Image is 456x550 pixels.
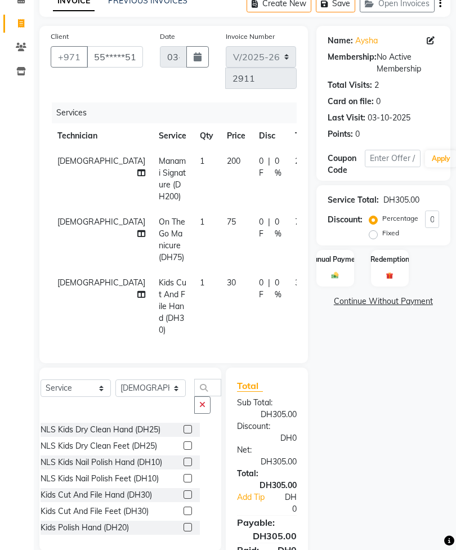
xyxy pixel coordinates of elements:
[382,213,418,223] label: Percentage
[365,150,421,167] input: Enter Offer / Coupon Code
[41,440,157,452] div: NLS Kids Dry Clean Feet (DH25)
[268,277,270,301] span: |
[159,217,185,262] span: On The Go Manicure (DH75)
[51,123,152,149] th: Technician
[355,35,378,47] a: Aysha
[227,156,240,166] span: 200
[41,489,152,501] div: Kids Cut And File Hand (DH30)
[355,128,360,140] div: 0
[51,32,69,42] label: Client
[87,46,143,68] input: Search by Name/Mobile/Email/Code
[229,421,305,432] div: Discount:
[229,444,305,456] div: Net:
[259,277,263,301] span: 0 F
[374,79,379,91] div: 2
[41,473,159,485] div: NLS Kids Nail Polish Feet (DH10)
[57,278,145,288] span: [DEMOGRAPHIC_DATA]
[259,155,263,179] span: 0 F
[383,194,419,206] div: DH305.00
[41,424,160,436] div: NLS Kids Dry Clean Hand (DH25)
[328,96,374,108] div: Card on file:
[328,128,353,140] div: Points:
[200,217,204,227] span: 1
[229,516,305,529] div: Payable:
[200,156,204,166] span: 1
[268,216,270,240] span: |
[229,409,305,421] div: DH305.00
[328,35,353,47] div: Name:
[329,271,341,279] img: _cash.svg
[328,112,365,124] div: Last Visit:
[57,156,145,166] span: [DEMOGRAPHIC_DATA]
[273,491,305,515] div: DH0
[227,278,236,288] span: 30
[328,153,365,176] div: Coupon Code
[328,51,439,75] div: No Active Membership
[275,277,281,301] span: 0 %
[275,155,281,179] span: 0 %
[295,217,304,227] span: 75
[308,254,362,265] label: Manual Payment
[319,296,448,307] a: Continue Without Payment
[268,155,270,179] span: |
[229,432,305,444] div: DH0
[328,214,363,226] div: Discount:
[252,123,288,149] th: Disc
[41,457,162,468] div: NLS Kids Nail Polish Hand (DH10)
[295,156,309,166] span: 200
[295,278,304,288] span: 30
[229,468,305,480] div: Total:
[41,506,149,517] div: Kids Cut And File Feet (DH30)
[229,491,273,515] a: Add Tip
[229,456,305,468] div: DH305.00
[237,380,263,392] span: Total
[259,216,263,240] span: 0 F
[41,522,129,534] div: Kids Polish Hand (DH20)
[159,156,186,202] span: Manami Signature (DH200)
[152,123,193,149] th: Service
[51,46,88,68] button: +971
[328,79,372,91] div: Total Visits:
[193,123,220,149] th: Qty
[370,254,409,265] label: Redemption
[52,102,305,123] div: Services
[328,194,379,206] div: Service Total:
[368,112,410,124] div: 03-10-2025
[229,397,305,409] div: Sub Total:
[227,217,236,227] span: 75
[376,96,381,108] div: 0
[288,123,321,149] th: Total
[382,228,399,238] label: Fixed
[229,529,305,543] div: DH305.00
[220,123,252,149] th: Price
[275,216,281,240] span: 0 %
[194,379,221,396] input: Search or Scan
[200,278,204,288] span: 1
[328,51,377,75] div: Membership:
[159,278,186,335] span: Kids Cut And File Hand (DH30)
[229,480,305,491] div: DH305.00
[57,217,145,227] span: [DEMOGRAPHIC_DATA]
[384,271,395,280] img: _gift.svg
[160,32,175,42] label: Date
[226,32,275,42] label: Invoice Number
